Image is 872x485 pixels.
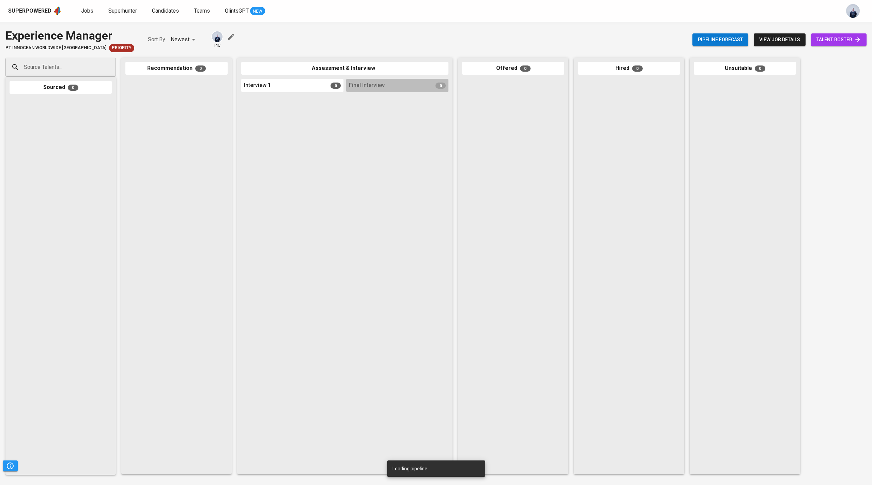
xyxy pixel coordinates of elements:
[53,6,62,16] img: app logo
[225,8,249,14] span: GlintsGPT
[152,8,179,14] span: Candidates
[692,33,748,46] button: Pipeline forecast
[241,62,448,75] div: Assessment & Interview
[244,82,271,89] span: Interview 1
[811,33,867,46] a: talent roster
[195,65,206,72] span: 0
[109,44,134,52] div: Client Priority, Very Responsive, More Profiles Required
[81,7,95,15] a: Jobs
[148,35,165,44] p: Sort By
[5,45,106,51] span: PT Innocean Worldwide [GEOGRAPHIC_DATA]
[816,35,861,44] span: talent roster
[694,62,796,75] div: Unsuitable
[5,27,134,44] div: Experience Manager
[698,35,743,44] span: Pipeline forecast
[194,8,210,14] span: Teams
[3,460,18,471] button: Pipeline Triggers
[171,35,189,44] p: Newest
[225,7,265,15] a: GlintsGPT NEW
[349,82,385,89] span: Final Interview
[846,4,860,18] img: annisa@glints.com
[578,62,680,75] div: Hired
[435,83,446,89] span: 0
[68,85,78,91] span: 0
[250,8,265,15] span: NEW
[8,6,62,16] a: Superpoweredapp logo
[211,31,223,48] div: pic
[755,65,765,72] span: 0
[331,83,341,89] span: 0
[108,8,137,14] span: Superhunter
[393,462,427,475] div: Loading pipeline
[112,67,113,68] button: Open
[108,7,138,15] a: Superhunter
[462,62,564,75] div: Offered
[759,35,800,44] span: view job details
[194,7,211,15] a: Teams
[81,8,93,14] span: Jobs
[109,45,134,51] span: Priority
[152,7,180,15] a: Candidates
[754,33,806,46] button: view job details
[212,31,223,42] img: annisa@glints.com
[520,65,531,72] span: 0
[171,33,198,46] div: Newest
[125,62,228,75] div: Recommendation
[8,7,51,15] div: Superpowered
[10,81,112,94] div: Sourced
[632,65,643,72] span: 0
